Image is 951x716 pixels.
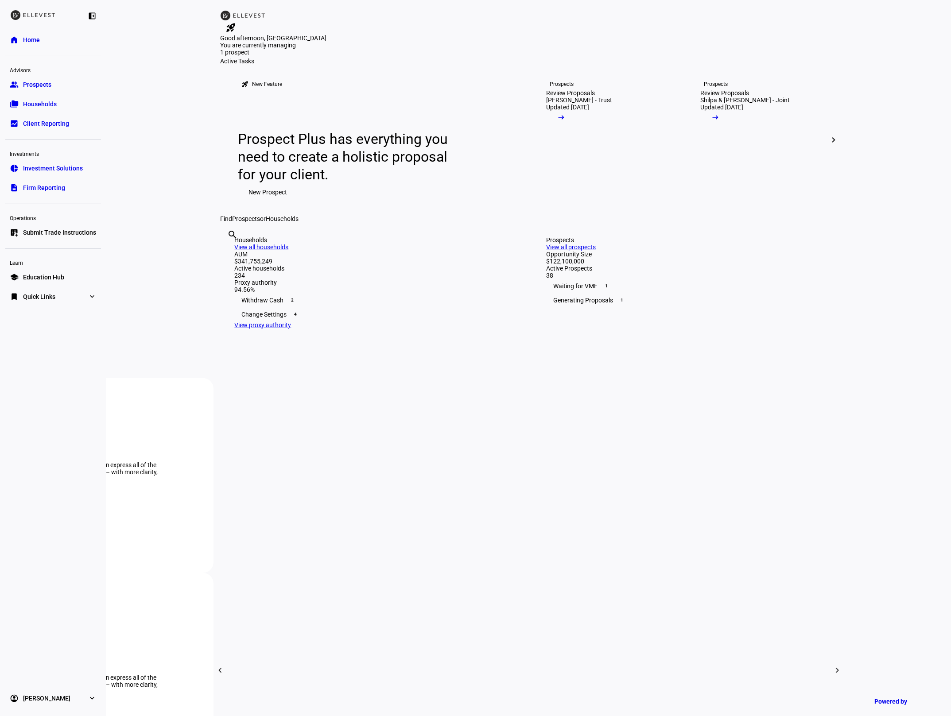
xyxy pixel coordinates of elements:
[619,297,626,304] span: 1
[547,272,823,279] div: 38
[228,241,229,252] input: Enter name of prospect or household
[215,665,225,676] mat-icon: chevron_left
[10,35,19,44] eth-mat-symbol: home
[235,265,511,272] div: Active households
[547,279,823,293] div: Waiting for VME
[5,115,101,132] a: bid_landscapeClient Reporting
[235,272,511,279] div: 234
[289,297,296,304] span: 2
[23,80,51,89] span: Prospects
[704,81,728,88] div: Prospects
[5,159,101,177] a: pie_chartInvestment Solutions
[88,12,97,20] eth-mat-symbol: left_panel_close
[235,244,289,251] a: View all households
[233,215,260,222] span: Prospects
[221,215,837,222] div: Find or
[235,251,511,258] div: AUM
[10,100,19,108] eth-mat-symbol: folder_copy
[10,292,19,301] eth-mat-symbol: bookmark
[235,307,511,321] div: Change Settings
[547,251,823,258] div: Opportunity Size
[88,292,97,301] eth-mat-symbol: expand_more
[221,35,837,42] div: Good afternoon, [GEOGRAPHIC_DATA]
[266,215,299,222] span: Households
[832,665,843,676] mat-icon: chevron_right
[23,164,83,173] span: Investment Solutions
[828,135,839,145] mat-icon: chevron_right
[550,81,574,88] div: Prospects
[221,42,296,49] span: You are currently managing
[547,89,595,97] div: Review Proposals
[5,147,101,159] div: Investments
[5,95,101,113] a: folder_copyHouseholds
[547,244,596,251] a: View all prospects
[10,183,19,192] eth-mat-symbol: description
[235,286,511,293] div: 94.56%
[5,76,101,93] a: groupProspects
[252,81,283,88] div: New Feature
[221,58,837,65] div: Active Tasks
[870,693,938,709] a: Powered by
[532,65,679,215] a: ProspectsReview Proposals[PERSON_NAME] - TrustUpdated [DATE]
[547,97,613,104] div: [PERSON_NAME] - Trust
[88,694,97,703] eth-mat-symbol: expand_more
[23,273,64,282] span: Education Hub
[547,258,823,265] div: $122,100,000
[249,183,287,201] span: New Prospect
[547,236,823,244] div: Prospects
[5,63,101,76] div: Advisors
[711,113,720,122] mat-icon: arrow_right_alt
[228,229,238,240] mat-icon: search
[557,113,566,122] mat-icon: arrow_right_alt
[547,293,823,307] div: Generating Proposals
[23,183,65,192] span: Firm Reporting
[23,694,70,703] span: [PERSON_NAME]
[10,164,19,173] eth-mat-symbol: pie_chart
[547,265,823,272] div: Active Prospects
[292,311,299,318] span: 4
[226,22,237,33] mat-icon: rocket_launch
[5,179,101,197] a: descriptionFirm Reporting
[23,35,40,44] span: Home
[235,258,511,265] div: $341,755,249
[547,104,590,111] div: Updated [DATE]
[235,236,511,244] div: Households
[701,89,749,97] div: Review Proposals
[10,119,19,128] eth-mat-symbol: bid_landscape
[10,694,19,703] eth-mat-symbol: account_circle
[701,97,790,104] div: Shilpa & [PERSON_NAME] - Joint
[23,292,55,301] span: Quick Links
[701,104,744,111] div: Updated [DATE]
[242,81,249,88] mat-icon: rocket_launch
[5,211,101,224] div: Operations
[235,293,511,307] div: Withdraw Cash
[238,130,457,183] div: Prospect Plus has everything you need to create a holistic proposal for your client.
[23,100,57,108] span: Households
[23,228,96,237] span: Submit Trade Instructions
[5,256,101,268] div: Learn
[23,119,69,128] span: Client Reporting
[221,49,309,56] div: 1 prospect
[10,228,19,237] eth-mat-symbol: list_alt_add
[238,183,298,201] button: New Prospect
[5,31,101,49] a: homeHome
[603,283,610,290] span: 1
[10,273,19,282] eth-mat-symbol: school
[235,279,511,286] div: Proxy authority
[687,65,834,215] a: ProspectsReview ProposalsShilpa & [PERSON_NAME] - JointUpdated [DATE]
[235,321,291,329] a: View proxy authority
[10,80,19,89] eth-mat-symbol: group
